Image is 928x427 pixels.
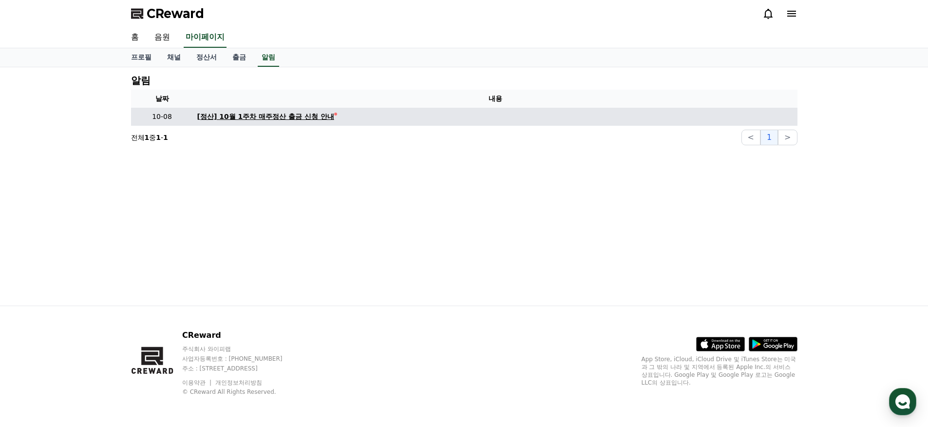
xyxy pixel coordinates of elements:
[197,112,794,122] a: [정산] 10월 1주차 매주정산 출금 신청 안내
[225,48,254,67] a: 출금
[215,379,262,386] a: 개인정보처리방침
[197,112,334,122] div: [정산] 10월 1주차 매주정산 출금 신청 안내
[182,345,301,353] p: 주식회사 와이피랩
[135,112,189,122] p: 10-08
[89,324,101,332] span: 대화
[778,130,797,145] button: >
[147,27,178,48] a: 음원
[189,48,225,67] a: 정산서
[131,75,151,86] h4: 알림
[760,130,778,145] button: 1
[123,27,147,48] a: 홈
[642,355,797,387] p: App Store, iCloud, iCloud Drive 및 iTunes Store는 미국과 그 밖의 나라 및 지역에서 등록된 Apple Inc.의 서비스 상표입니다. Goo...
[145,134,150,141] strong: 1
[182,379,213,386] a: 이용약관
[131,90,193,108] th: 날짜
[151,324,162,331] span: 설정
[159,48,189,67] a: 채널
[182,365,301,372] p: 주소 : [STREET_ADDRESS]
[182,355,301,363] p: 사업자등록번호 : [PHONE_NUMBER]
[163,134,168,141] strong: 1
[131,6,204,21] a: CReward
[123,48,159,67] a: 프로필
[126,309,187,333] a: 설정
[3,309,64,333] a: 홈
[741,130,760,145] button: <
[193,90,797,108] th: 내용
[184,27,227,48] a: 마이페이지
[182,388,301,396] p: © CReward All Rights Reserved.
[182,330,301,341] p: CReward
[64,309,126,333] a: 대화
[131,133,168,142] p: 전체 중 -
[258,48,279,67] a: 알림
[147,6,204,21] span: CReward
[156,134,161,141] strong: 1
[31,324,37,331] span: 홈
